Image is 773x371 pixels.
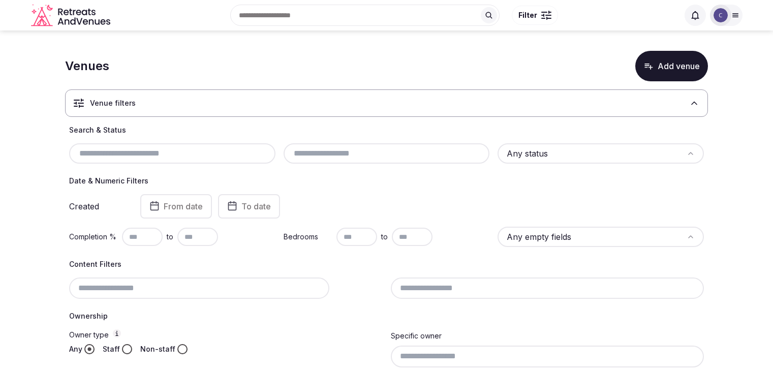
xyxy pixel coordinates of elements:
[164,201,203,211] span: From date
[218,194,280,219] button: To date
[69,344,82,354] label: Any
[90,98,136,108] h3: Venue filters
[69,176,704,186] h4: Date & Numeric Filters
[69,259,704,269] h4: Content Filters
[512,6,558,25] button: Filter
[381,232,388,242] span: to
[391,331,442,340] label: Specific owner
[69,311,704,321] h4: Ownership
[140,344,175,354] label: Non-staff
[635,51,708,81] button: Add venue
[103,344,120,354] label: Staff
[69,232,118,242] label: Completion %
[518,10,537,20] span: Filter
[31,4,112,27] svg: Retreats and Venues company logo
[31,4,112,27] a: Visit the homepage
[140,194,212,219] button: From date
[69,202,126,210] label: Created
[69,329,383,340] label: Owner type
[69,125,704,135] h4: Search & Status
[241,201,271,211] span: To date
[113,329,121,337] button: Owner type
[167,232,173,242] span: to
[284,232,332,242] label: Bedrooms
[65,57,109,75] h1: Venues
[714,8,728,22] img: Catherine Mesina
